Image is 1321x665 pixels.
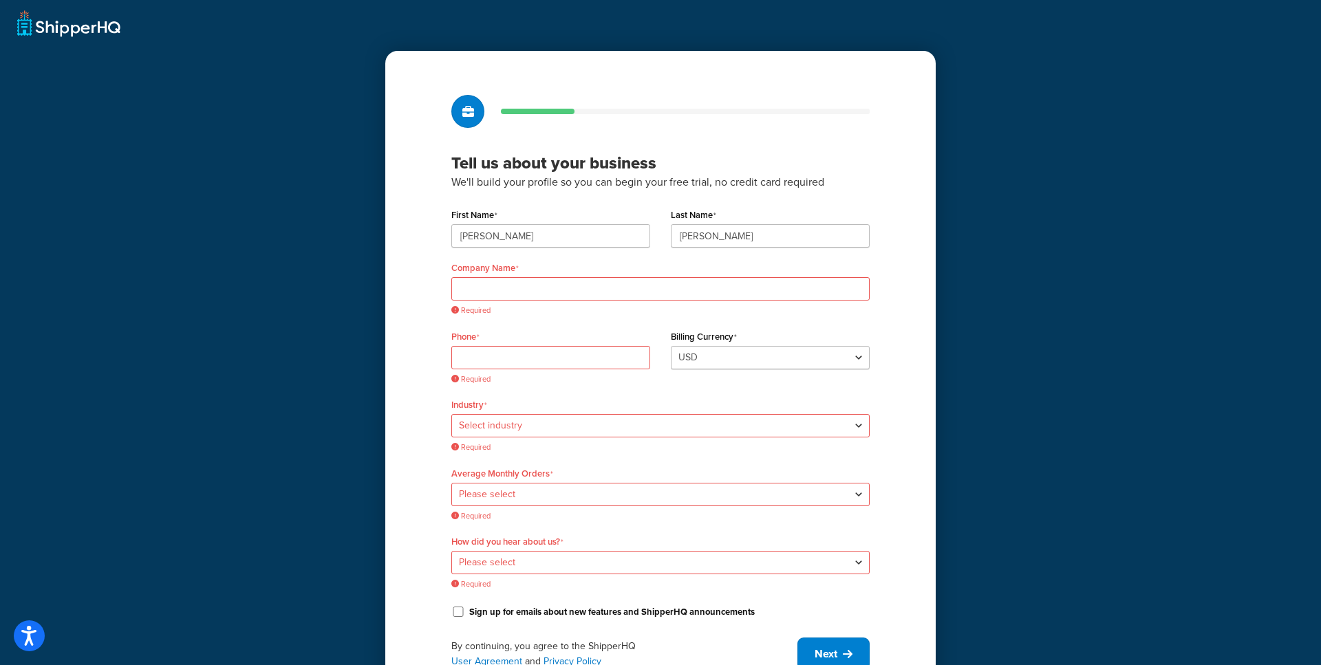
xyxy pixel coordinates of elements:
[451,511,870,521] span: Required
[451,374,650,384] span: Required
[671,210,716,221] label: Last Name
[671,331,737,342] label: Billing Currency
[451,210,497,221] label: First Name
[451,153,870,173] h3: Tell us about your business
[451,579,870,589] span: Required
[451,305,870,316] span: Required
[451,331,480,342] label: Phone
[451,536,563,547] label: How did you hear about us?
[451,468,553,479] label: Average Monthly Orders
[451,263,519,274] label: Company Name
[451,173,870,191] p: We'll build your profile so you can begin your free trial, no credit card required
[469,606,755,618] label: Sign up for emails about new features and ShipperHQ announcements
[815,646,837,662] span: Next
[451,442,870,453] span: Required
[451,400,487,411] label: Industry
